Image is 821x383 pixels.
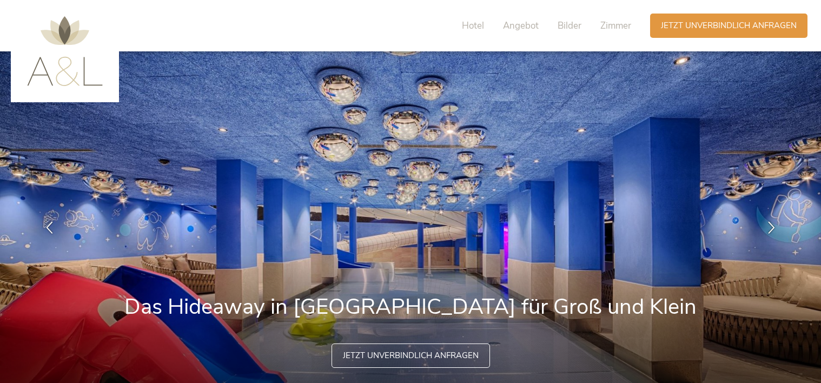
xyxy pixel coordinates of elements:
span: Angebot [503,19,539,32]
span: Jetzt unverbindlich anfragen [661,20,797,31]
span: Jetzt unverbindlich anfragen [343,350,479,361]
span: Hotel [462,19,484,32]
img: AMONTI & LUNARIS Wellnessresort [27,16,103,86]
span: Bilder [558,19,581,32]
span: Zimmer [600,19,631,32]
